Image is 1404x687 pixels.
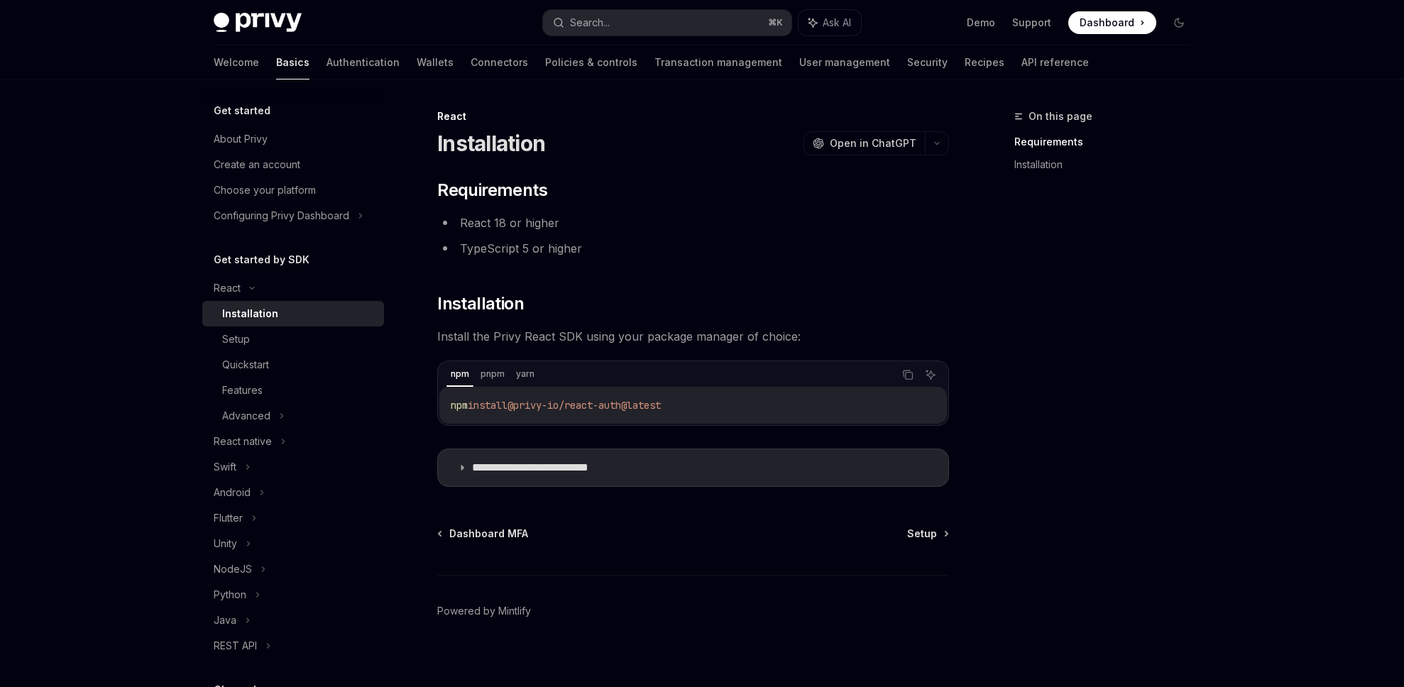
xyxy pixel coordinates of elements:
[437,131,545,156] h1: Installation
[202,126,384,152] a: About Privy
[214,280,241,297] div: React
[1168,11,1190,34] button: Toggle dark mode
[446,366,473,383] div: npm
[222,382,263,399] div: Features
[921,366,940,384] button: Ask AI
[327,45,400,79] a: Authentication
[654,45,782,79] a: Transaction management
[508,399,661,412] span: @privy-io/react-auth@latest
[437,109,949,123] div: React
[214,45,259,79] a: Welcome
[202,378,384,403] a: Features
[1014,153,1202,176] a: Installation
[907,527,937,541] span: Setup
[202,177,384,203] a: Choose your platform
[276,45,309,79] a: Basics
[214,612,236,629] div: Java
[214,13,302,33] img: dark logo
[804,131,925,155] button: Open in ChatGPT
[468,399,508,412] span: install
[202,152,384,177] a: Create an account
[202,301,384,326] a: Installation
[214,484,251,501] div: Android
[437,604,531,618] a: Powered by Mintlify
[214,510,243,527] div: Flutter
[768,17,783,28] span: ⌘ K
[214,102,270,119] h5: Get started
[823,16,851,30] span: Ask AI
[449,527,528,541] span: Dashboard MFA
[545,45,637,79] a: Policies & controls
[476,366,509,383] div: pnpm
[1014,131,1202,153] a: Requirements
[214,586,246,603] div: Python
[214,182,316,199] div: Choose your platform
[907,527,948,541] a: Setup
[1080,16,1134,30] span: Dashboard
[214,207,349,224] div: Configuring Privy Dashboard
[1029,108,1092,125] span: On this page
[214,561,252,578] div: NodeJS
[437,213,949,233] li: React 18 or higher
[899,366,917,384] button: Copy the contents from the code block
[799,45,890,79] a: User management
[214,251,309,268] h5: Get started by SDK
[570,14,610,31] div: Search...
[471,45,528,79] a: Connectors
[214,535,237,552] div: Unity
[1068,11,1156,34] a: Dashboard
[451,399,468,412] span: npm
[907,45,948,79] a: Security
[437,326,949,346] span: Install the Privy React SDK using your package manager of choice:
[799,10,861,35] button: Ask AI
[967,16,995,30] a: Demo
[222,407,270,424] div: Advanced
[437,238,949,258] li: TypeScript 5 or higher
[437,292,524,315] span: Installation
[214,433,272,450] div: React native
[439,527,528,541] a: Dashboard MFA
[214,156,300,173] div: Create an account
[965,45,1004,79] a: Recipes
[543,10,791,35] button: Search...⌘K
[437,179,547,202] span: Requirements
[222,356,269,373] div: Quickstart
[214,458,236,476] div: Swift
[512,366,539,383] div: yarn
[830,136,916,150] span: Open in ChatGPT
[1012,16,1051,30] a: Support
[1021,45,1089,79] a: API reference
[202,352,384,378] a: Quickstart
[214,637,257,654] div: REST API
[417,45,454,79] a: Wallets
[202,326,384,352] a: Setup
[222,331,250,348] div: Setup
[222,305,278,322] div: Installation
[214,131,268,148] div: About Privy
